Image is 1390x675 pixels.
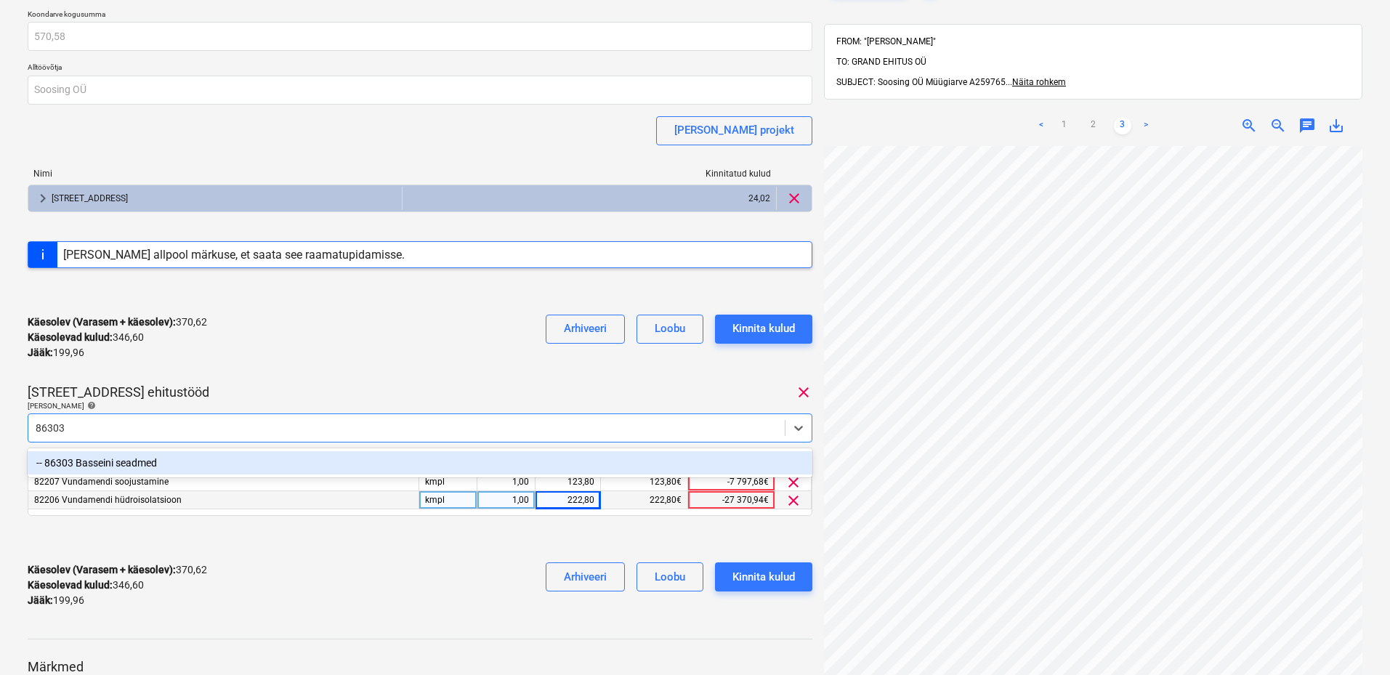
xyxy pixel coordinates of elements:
[715,562,812,591] button: Kinnita kulud
[688,473,775,491] div: -7 797,68€
[674,121,794,140] div: [PERSON_NAME] projekt
[1033,117,1050,134] a: Previous page
[564,567,607,586] div: Arhiveeri
[28,401,812,411] div: [PERSON_NAME]
[28,331,113,343] strong: Käesolevad kulud :
[28,579,113,591] strong: Käesolevad kulud :
[28,593,84,608] p: 199,96
[28,564,176,575] strong: Käesolev (Varasem + käesolev) :
[34,495,182,505] span: 82206 Vundamendi hüdroisolatsioon
[52,187,396,210] div: [STREET_ADDRESS]
[28,62,812,75] p: Alltöövõtja
[1006,77,1066,87] span: ...
[28,345,84,360] p: 199,96
[795,384,812,401] span: clear
[1056,117,1073,134] a: Page 1
[1137,117,1155,134] a: Next page
[601,473,688,491] div: 123,80€
[28,315,207,330] p: 370,62
[715,315,812,344] button: Kinnita kulud
[408,187,770,210] div: 24,02
[1269,117,1287,134] span: zoom_out
[28,578,144,593] p: 346,60
[34,190,52,207] span: keyboard_arrow_right
[637,315,703,344] button: Loobu
[656,116,812,145] button: [PERSON_NAME] projekt
[655,567,685,586] div: Loobu
[63,248,405,262] div: [PERSON_NAME] allpool märkuse, et saata see raamatupidamisse.
[546,562,625,591] button: Arhiveeri
[564,319,607,338] div: Arhiveeri
[637,562,703,591] button: Loobu
[419,491,477,509] div: kmpl
[28,347,53,358] strong: Jääk :
[785,190,803,207] span: clear
[1240,117,1258,134] span: zoom_in
[28,562,207,578] p: 370,62
[28,330,144,345] p: 346,60
[1012,77,1066,87] span: Näita rohkem
[836,57,926,67] span: TO: GRAND EHITUS OÜ
[541,491,594,509] div: 222,80
[28,451,812,474] div: -- 86303 Basseini seadmed
[28,76,812,105] input: Alltöövõtja
[1328,117,1345,134] span: save_alt
[601,491,688,509] div: 222,80€
[1317,605,1390,675] iframe: Chat Widget
[483,473,529,491] div: 1,00
[28,22,812,51] input: Koondarve kogusumma
[1085,117,1102,134] a: Page 2
[785,474,802,491] span: clear
[28,9,812,22] p: Koondarve kogusumma
[34,477,169,487] span: 82207 Vundamendi soojustamine
[84,401,96,410] span: help
[28,316,176,328] strong: Käesolev (Varasem + käesolev) :
[1114,117,1131,134] a: Page 3 is your current page
[28,384,209,401] p: [STREET_ADDRESS] ehitustööd
[483,491,529,509] div: 1,00
[541,473,594,491] div: 123,80
[28,169,403,179] div: Nimi
[1298,117,1316,134] span: chat
[546,315,625,344] button: Arhiveeri
[655,319,685,338] div: Loobu
[836,77,1006,87] span: SUBJECT: Soosing OÜ Müügiarve A259765
[836,36,936,47] span: FROM: "[PERSON_NAME]"
[403,169,777,179] div: Kinnitatud kulud
[732,567,795,586] div: Kinnita kulud
[28,594,53,606] strong: Jääk :
[688,491,775,509] div: -27 370,94€
[419,473,477,491] div: kmpl
[785,492,802,509] span: clear
[732,319,795,338] div: Kinnita kulud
